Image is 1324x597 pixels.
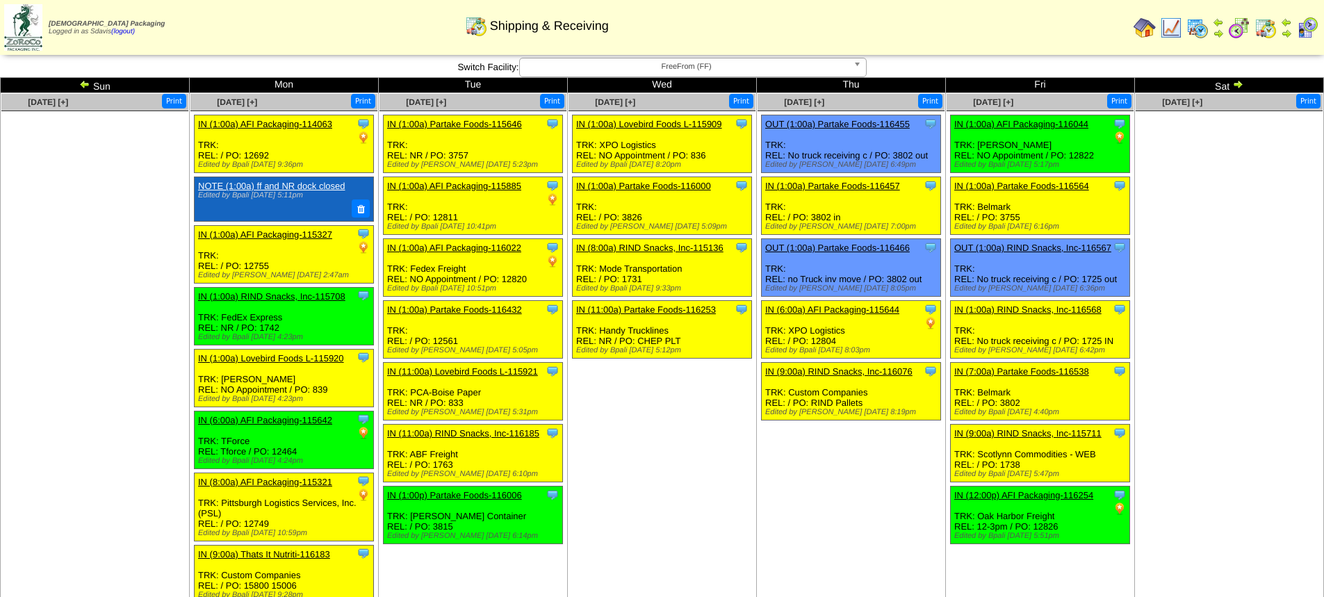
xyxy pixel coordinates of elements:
[784,97,824,107] a: [DATE] [+]
[357,117,370,131] img: Tooltip
[576,222,751,231] div: Edited by [PERSON_NAME] [DATE] 5:09pm
[765,408,940,416] div: Edited by [PERSON_NAME] [DATE] 8:19pm
[973,97,1013,107] a: [DATE] [+]
[951,425,1130,482] div: TRK: Scotlynn Commodities - WEB REL: / PO: 1738
[954,346,1129,354] div: Edited by [PERSON_NAME] [DATE] 6:42pm
[951,239,1130,297] div: TRK: REL: No truck receiving c / PO: 1725 out
[198,395,373,403] div: Edited by Bpali [DATE] 4:23pm
[573,239,752,297] div: TRK: Mode Transportation REL: / PO: 1731
[918,94,942,108] button: Print
[757,78,946,93] td: Thu
[1281,17,1292,28] img: arrowleft.gif
[762,115,941,173] div: TRK: REL: No truck receiving c / PO: 3802 out
[198,477,332,487] a: IN (8:00a) AFI Packaging-115321
[1135,78,1324,93] td: Sat
[384,115,563,173] div: TRK: REL: NR / PO: 3757
[198,333,373,341] div: Edited by Bpali [DATE] 4:23pm
[1186,17,1209,39] img: calendarprod.gif
[387,428,539,439] a: IN (11:00a) RIND Snacks, Inc-116185
[357,412,370,426] img: Tooltip
[384,177,563,235] div: TRK: REL: / PO: 12811
[357,227,370,240] img: Tooltip
[576,284,751,293] div: Edited by Bpali [DATE] 9:33pm
[735,117,749,131] img: Tooltip
[954,161,1129,169] div: Edited by Bpali [DATE] 5:17pm
[735,179,749,193] img: Tooltip
[951,486,1130,544] div: TRK: Oak Harbor Freight REL: 12-3pm / PO: 12826
[546,254,559,268] img: PO
[1296,94,1321,108] button: Print
[384,486,563,544] div: TRK: [PERSON_NAME] Container REL: / PO: 3815
[465,15,487,37] img: calendarinout.gif
[1254,17,1277,39] img: calendarinout.gif
[924,117,938,131] img: Tooltip
[387,284,562,293] div: Edited by Bpali [DATE] 10:51pm
[954,119,1088,129] a: IN (1:00a) AFI Packaging-116044
[198,291,345,302] a: IN (1:00a) RIND Snacks, Inc-115708
[4,4,42,51] img: zoroco-logo-small.webp
[1113,488,1127,502] img: Tooltip
[198,549,330,559] a: IN (9:00a) Thats It Nutriti-116183
[954,366,1089,377] a: IN (7:00a) Partake Foods-116538
[198,181,345,191] a: NOTE (1:00a) ff and NR dock closed
[954,428,1102,439] a: IN (9:00a) RIND Snacks, Inc-115711
[387,304,522,315] a: IN (1:00a) Partake Foods-116432
[568,78,757,93] td: Wed
[924,179,938,193] img: Tooltip
[1296,17,1318,39] img: calendarcustomer.gif
[762,177,941,235] div: TRK: REL: / PO: 3802 in
[28,97,68,107] a: [DATE] [+]
[195,287,374,345] div: TRK: FedEx Express REL: NR / PO: 1742
[198,529,373,537] div: Edited by Bpali [DATE] 10:59pm
[954,222,1129,231] div: Edited by Bpali [DATE] 6:16pm
[954,532,1129,540] div: Edited by Bpali [DATE] 5:51pm
[765,222,940,231] div: Edited by [PERSON_NAME] [DATE] 7:00pm
[595,97,635,107] a: [DATE] [+]
[357,488,370,502] img: PO
[384,363,563,420] div: TRK: PCA-Boise Paper REL: NR / PO: 833
[217,97,257,107] a: [DATE] [+]
[924,240,938,254] img: Tooltip
[765,181,900,191] a: IN (1:00a) Partake Foods-116457
[198,457,373,465] div: Edited by Bpali [DATE] 4:24pm
[954,408,1129,416] div: Edited by Bpali [DATE] 4:40pm
[573,115,752,173] div: TRK: XPO Logistics REL: NO Appointment / PO: 836
[1213,17,1224,28] img: arrowleft.gif
[198,353,344,363] a: IN (1:00a) Lovebird Foods L-115920
[576,161,751,169] div: Edited by Bpali [DATE] 8:20pm
[195,225,374,283] div: TRK: REL: / PO: 12755
[1134,17,1156,39] img: home.gif
[198,119,332,129] a: IN (1:00a) AFI Packaging-114063
[195,349,374,407] div: TRK: [PERSON_NAME] REL: NO Appointment / PO: 839
[162,94,186,108] button: Print
[1232,79,1243,90] img: arrowright.gif
[765,161,940,169] div: Edited by [PERSON_NAME] [DATE] 6:49pm
[546,179,559,193] img: Tooltip
[406,97,446,107] span: [DATE] [+]
[954,284,1129,293] div: Edited by [PERSON_NAME] [DATE] 6:36pm
[729,94,753,108] button: Print
[762,301,941,359] div: TRK: XPO Logistics REL: / PO: 12804
[525,58,848,75] span: FreeFrom (FF)
[954,490,1093,500] a: IN (12:00p) AFI Packaging-116254
[387,181,521,191] a: IN (1:00a) AFI Packaging-115885
[198,415,332,425] a: IN (6:00a) AFI Packaging-115642
[954,304,1102,315] a: IN (1:00a) RIND Snacks, Inc-116568
[765,346,940,354] div: Edited by Bpali [DATE] 8:03pm
[198,161,373,169] div: Edited by Bpali [DATE] 9:36pm
[762,239,941,297] div: TRK: REL: no Truck inv move / PO: 3802 out
[546,193,559,206] img: PO
[762,363,941,420] div: TRK: Custom Companies REL: / PO: RIND Pallets
[951,177,1130,235] div: TRK: Belmark REL: / PO: 3755
[765,284,940,293] div: Edited by [PERSON_NAME] [DATE] 8:05pm
[576,119,722,129] a: IN (1:00a) Lovebird Foods L-115909
[387,366,538,377] a: IN (11:00a) Lovebird Foods L-115921
[357,350,370,364] img: Tooltip
[198,271,373,279] div: Edited by [PERSON_NAME] [DATE] 2:47am
[1281,28,1292,39] img: arrowright.gif
[546,488,559,502] img: Tooltip
[387,243,521,253] a: IN (1:00a) AFI Packaging-116022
